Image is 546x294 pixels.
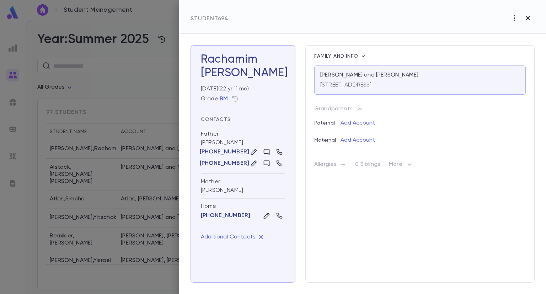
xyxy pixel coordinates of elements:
p: [PHONE_NUMBER] [200,148,249,156]
button: Additional Contacts [201,230,263,244]
p: [PHONE_NUMBER] [200,160,249,167]
span: Family and info [314,54,360,59]
p: More [389,160,414,172]
p: Additional Contacts [201,233,263,241]
button: [PHONE_NUMBER] [201,148,248,156]
p: Allergies [314,161,347,171]
p: Grandparents [314,105,353,112]
button: [PHONE_NUMBER] [201,160,248,167]
div: [PERSON_NAME] [201,66,285,80]
button: Grandparents [314,103,363,115]
div: Grade [201,95,228,103]
div: Father [201,130,219,138]
p: [PERSON_NAME] and [PERSON_NAME] [320,72,418,79]
p: Maternal [314,132,341,143]
div: Mother [201,178,220,185]
p: [STREET_ADDRESS] [320,82,372,89]
p: 0 Siblings [355,161,380,171]
button: BM [220,95,228,103]
div: [PERSON_NAME] [201,126,285,174]
span: Contacts [201,117,231,122]
h3: Rachamim [201,53,285,80]
div: [DATE] ( 22 yr 11 mo ) [198,83,285,93]
div: Home [201,203,285,210]
span: Student 694 [191,16,229,22]
p: Paternal [314,115,341,126]
div: [PERSON_NAME] [201,174,285,199]
button: Add Account [341,117,375,129]
button: [PHONE_NUMBER] [201,212,250,219]
button: Add Account [341,135,375,146]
